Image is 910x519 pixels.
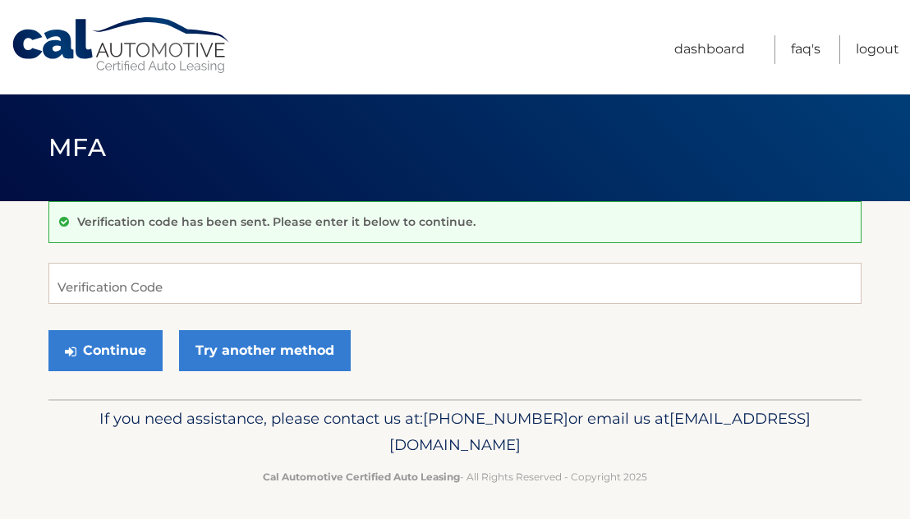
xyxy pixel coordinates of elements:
[48,330,163,371] button: Continue
[389,409,811,454] span: [EMAIL_ADDRESS][DOMAIN_NAME]
[856,35,899,64] a: Logout
[674,35,745,64] a: Dashboard
[423,409,568,428] span: [PHONE_NUMBER]
[179,330,351,371] a: Try another method
[263,471,460,483] strong: Cal Automotive Certified Auto Leasing
[59,406,851,458] p: If you need assistance, please contact us at: or email us at
[48,263,862,304] input: Verification Code
[48,132,106,163] span: MFA
[59,468,851,485] p: - All Rights Reserved - Copyright 2025
[791,35,820,64] a: FAQ's
[11,16,232,75] a: Cal Automotive
[77,214,476,229] p: Verification code has been sent. Please enter it below to continue.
